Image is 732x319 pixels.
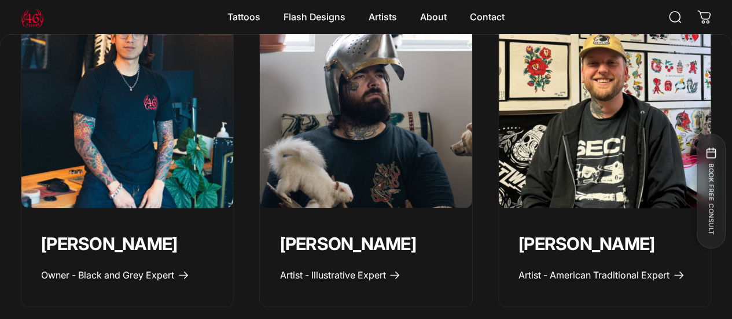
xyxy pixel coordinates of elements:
[279,269,385,281] span: Artist - Illustrative Expert
[216,5,272,30] summary: Tattoos
[216,5,516,30] nav: Primary
[691,5,717,30] a: 0 items
[357,5,409,30] summary: Artists
[518,269,670,281] span: Artist - American Traditional Expert
[272,5,357,30] summary: Flash Designs
[41,269,189,281] a: Owner - Black and Grey Expert
[518,269,685,281] a: Artist - American Traditional Expert
[41,269,174,281] span: Owner - Black and Grey Expert
[41,233,214,255] p: [PERSON_NAME]
[279,269,400,281] a: Artist - Illustrative Expert
[696,134,725,248] button: BOOK FREE CONSULT
[518,233,691,255] p: [PERSON_NAME]
[409,5,458,30] summary: About
[279,233,452,255] p: [PERSON_NAME]
[458,5,516,30] a: Contact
